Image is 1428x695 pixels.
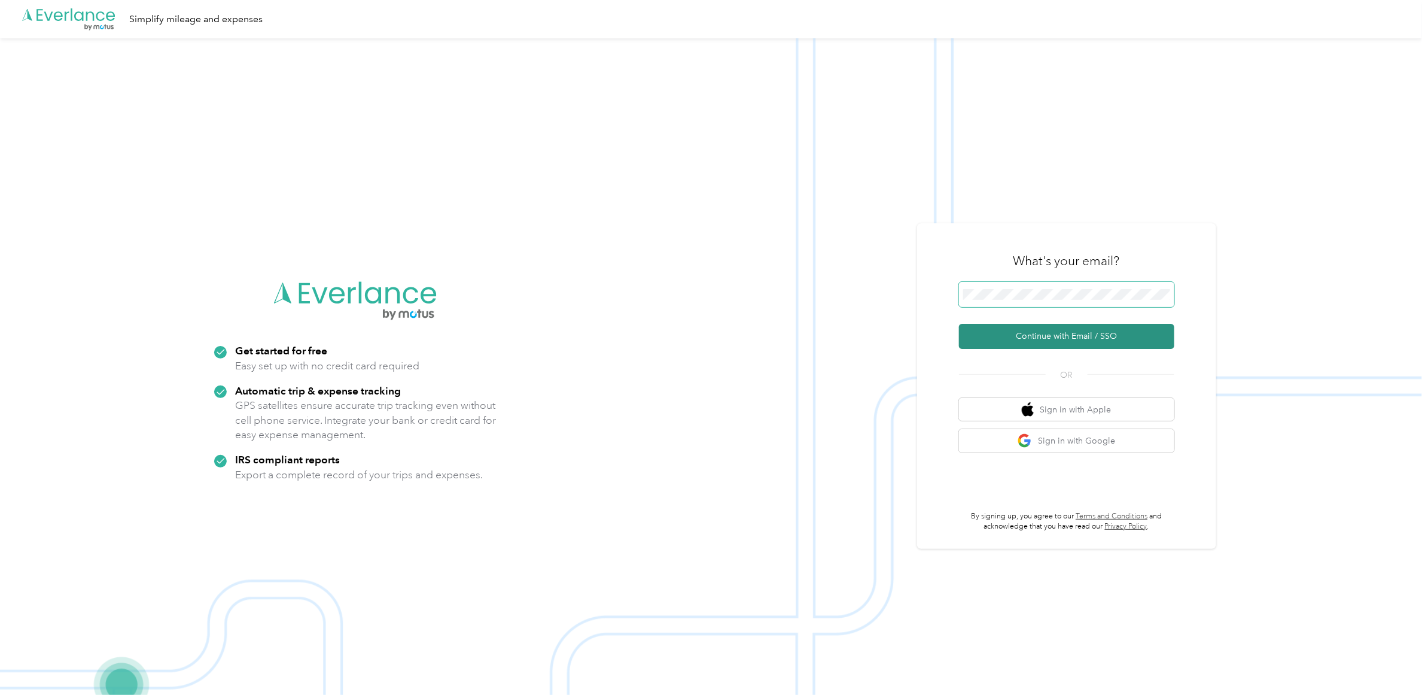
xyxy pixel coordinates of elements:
[235,359,419,374] p: Easy set up with no credit card required
[1046,369,1088,381] span: OR
[235,453,340,466] strong: IRS compliant reports
[235,468,483,482] p: Export a complete record of your trips and expenses.
[1105,522,1147,531] a: Privacy Policy
[1013,253,1120,269] h3: What's your email?
[959,324,1174,349] button: Continue with Email / SSO
[959,511,1174,532] p: By signing up, you agree to our and acknowledge that you have read our .
[1018,433,1033,448] img: google logo
[235,344,327,357] strong: Get started for free
[235,384,401,397] strong: Automatic trip & expense tracking
[235,398,497,442] p: GPS satellites ensure accurate trip tracking even without cell phone service. Integrate your bank...
[1076,512,1147,521] a: Terms and Conditions
[959,398,1174,421] button: apple logoSign in with Apple
[959,429,1174,453] button: google logoSign in with Google
[1022,402,1034,417] img: apple logo
[129,12,263,27] div: Simplify mileage and expenses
